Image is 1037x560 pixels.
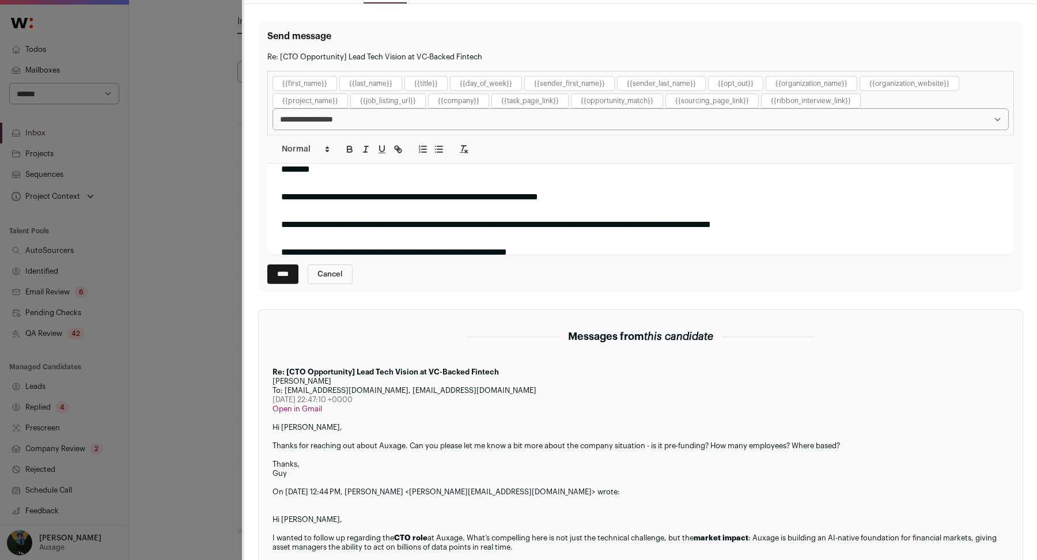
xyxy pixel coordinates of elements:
[694,534,748,542] strong: market impact
[273,368,1009,377] div: Re: [CTO Opportunity] Lead Tech Vision at VC-Backed Fintech
[273,377,1009,386] div: [PERSON_NAME]
[273,460,1009,469] div: Thanks,
[771,96,851,105] button: {{ribbon_interview_link}}
[267,52,1014,62] div: Re: [CTO Opportunity] Lead Tech Vision at VC-Backed Fintech
[581,96,653,105] button: {{opportunity_match}}
[414,79,438,88] button: {{title}}
[775,79,847,88] button: {{organization_name}}
[675,96,749,105] button: {{sourcing_page_link}}
[273,533,1009,552] div: I wanted to follow up regarding the at Auxage. What’s compelling here is not just the technical c...
[568,328,713,345] h2: Messages from
[273,441,1009,451] div: Thanks for reaching out about Auxage. Can you please let me know a bit more about the company sit...
[273,395,1009,404] div: [DATE] 22:47:10 +0000
[501,96,559,105] button: {{task_page_link}}
[627,79,696,88] button: {{sender_last_name}}
[282,96,338,105] button: {{project_name}}
[438,96,479,105] button: {{company}}
[394,534,427,542] a: CTO role
[273,478,1009,506] div: On [DATE] 12:44 PM, [PERSON_NAME] <[PERSON_NAME][EMAIL_ADDRESS][DOMAIN_NAME]> wrote:
[460,79,512,88] button: {{day_of_week}}
[718,79,754,88] button: {{opt_out}}
[349,79,392,88] button: {{last_name}}
[273,515,1009,524] div: Hi [PERSON_NAME],
[273,405,322,413] a: Open in Gmail
[282,79,327,88] button: {{first_name}}
[273,423,1009,432] div: Hi [PERSON_NAME],
[644,331,713,342] span: this candidate
[273,469,1009,478] div: Guy
[869,79,949,88] button: {{organization_website}}
[267,29,1014,43] h3: Send message
[360,96,416,105] button: {{job_listing_url}}
[273,386,1009,395] div: To: [EMAIL_ADDRESS][DOMAIN_NAME], [EMAIL_ADDRESS][DOMAIN_NAME]
[534,79,605,88] button: {{sender_first_name}}
[308,264,353,284] a: Cancel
